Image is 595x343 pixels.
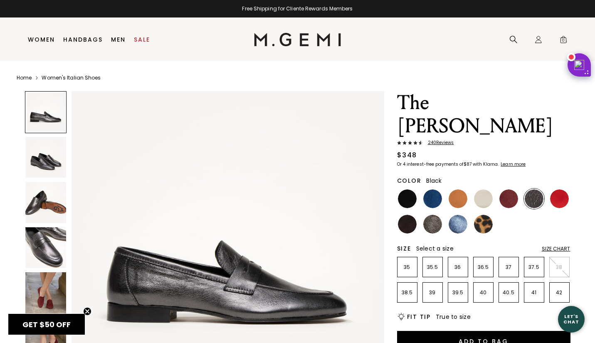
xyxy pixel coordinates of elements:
[448,289,468,296] p: 39.5
[449,189,467,208] img: Luggage
[499,189,518,208] img: Burgundy
[448,264,468,271] p: 36
[398,215,417,234] img: Dark Chocolate
[558,314,585,324] div: Let's Chat
[63,36,103,43] a: Handbags
[22,319,71,330] span: GET $50 OFF
[134,36,150,43] a: Sale
[8,314,85,335] div: GET $50 OFFClose teaser
[524,289,544,296] p: 41
[423,189,442,208] img: Navy
[474,215,493,234] img: Leopard
[397,264,417,271] p: 35
[449,215,467,234] img: Sapphire
[436,313,471,321] span: True to size
[254,33,341,46] img: M.Gemi
[423,215,442,234] img: Cocoa
[426,176,442,185] span: Black
[550,289,569,296] p: 42
[17,75,32,81] a: Home
[397,161,464,167] klarna-placement-style-body: Or 4 interest-free payments of
[473,161,500,167] klarna-placement-style-body: with Klarna
[499,264,518,271] p: 37
[423,140,454,145] span: 240 Review s
[499,289,518,296] p: 40.5
[397,150,417,160] div: $348
[525,189,543,208] img: Dark Gunmetal
[398,189,417,208] img: Black
[397,245,411,252] h2: Size
[542,246,570,252] div: Size Chart
[397,177,422,184] h2: Color
[25,272,67,313] img: The Sacca Donna
[25,137,67,178] img: The Sacca Donna
[83,307,91,316] button: Close teaser
[474,264,493,271] p: 36.5
[524,264,544,271] p: 37.5
[416,244,454,253] span: Select a size
[42,75,101,81] a: Women's Italian Shoes
[407,313,431,320] h2: Fit Tip
[423,264,442,271] p: 35.5
[111,36,126,43] a: Men
[474,189,493,208] img: Light Oatmeal
[25,182,67,223] img: The Sacca Donna
[397,91,570,138] h1: The [PERSON_NAME]
[474,289,493,296] p: 40
[500,162,526,167] a: Learn more
[397,140,570,147] a: 240Reviews
[25,227,67,268] img: The Sacca Donna
[397,289,417,296] p: 38.5
[501,161,526,167] klarna-placement-style-cta: Learn more
[423,289,442,296] p: 39
[559,37,568,45] span: 0
[28,36,55,43] a: Women
[550,264,569,271] p: 38
[464,161,472,167] klarna-placement-style-amount: $87
[550,189,569,208] img: Sunset Red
